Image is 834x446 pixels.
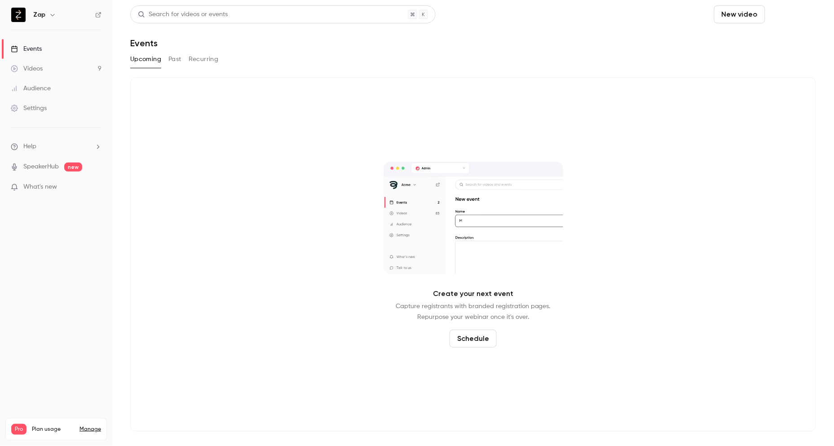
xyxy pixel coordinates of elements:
[11,104,47,113] div: Settings
[714,5,765,23] button: New video
[64,163,82,172] span: new
[23,182,57,192] span: What's new
[168,52,181,66] button: Past
[11,142,101,151] li: help-dropdown-opener
[32,426,74,433] span: Plan usage
[433,288,513,299] p: Create your next event
[396,301,551,322] p: Capture registrants with branded registration pages. Repurpose your webinar once it's over.
[450,330,497,348] button: Schedule
[11,44,42,53] div: Events
[11,8,26,22] img: Zap
[769,5,816,23] button: Schedule
[130,38,158,49] h1: Events
[189,52,219,66] button: Recurring
[130,52,161,66] button: Upcoming
[23,162,59,172] a: SpeakerHub
[79,426,101,433] a: Manage
[11,84,51,93] div: Audience
[11,64,43,73] div: Videos
[11,424,26,435] span: Pro
[138,10,228,19] div: Search for videos or events
[23,142,36,151] span: Help
[33,10,45,19] h6: Zap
